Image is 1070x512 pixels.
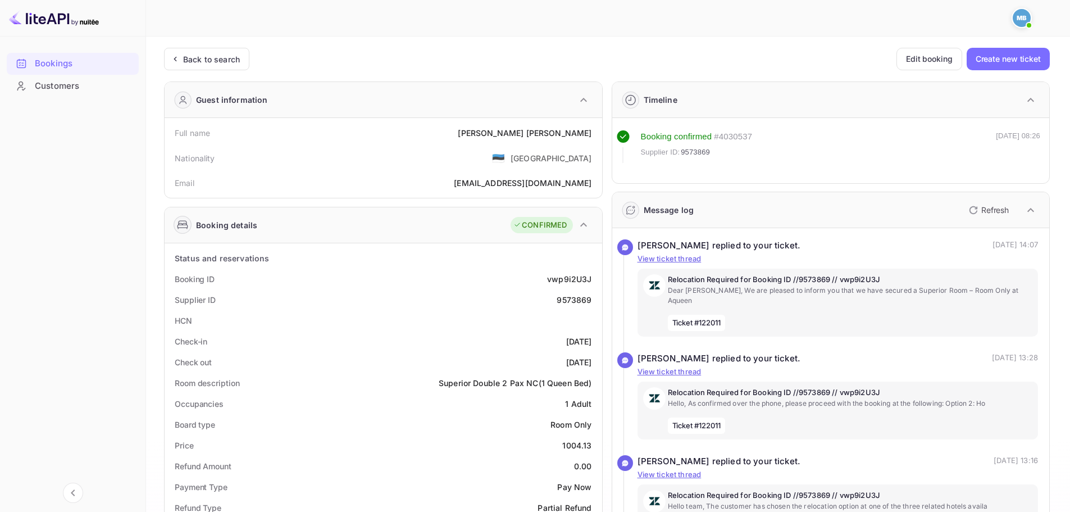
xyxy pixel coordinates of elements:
[896,48,962,70] button: Edit booking
[196,219,257,231] div: Booking details
[513,220,567,231] div: CONFIRMED
[668,387,1033,398] p: Relocation Required for Booking ID //9573869 // vwp9i2U3J
[458,127,591,139] div: [PERSON_NAME] [PERSON_NAME]
[175,336,207,347] div: Check-in
[644,204,694,216] div: Message log
[175,252,269,264] div: Status and reservations
[7,53,139,75] div: Bookings
[638,469,1039,481] p: View ticket thread
[454,177,591,189] div: [EMAIL_ADDRESS][DOMAIN_NAME]
[641,130,712,143] div: Booking confirmed
[196,94,268,106] div: Guest information
[638,455,801,468] div: [PERSON_NAME] replied to your ticket.
[638,366,1039,378] p: View ticket thread
[562,439,591,451] div: 1004.13
[550,419,591,431] div: Room Only
[981,204,1009,216] p: Refresh
[35,57,133,70] div: Bookings
[175,439,194,451] div: Price
[638,352,801,365] div: [PERSON_NAME] replied to your ticket.
[439,377,592,389] div: Superior Double 2 Pax NC(1 Queen Bed)
[644,94,677,106] div: Timeline
[566,356,592,368] div: [DATE]
[175,315,192,327] div: HCN
[565,398,591,410] div: 1 Adult
[992,352,1038,365] p: [DATE] 13:28
[681,147,710,158] span: 9573869
[557,294,591,306] div: 9573869
[175,356,212,368] div: Check out
[668,490,1033,501] p: Relocation Required for Booking ID //9573869 // vwp9i2U3J
[35,80,133,93] div: Customers
[994,455,1038,468] p: [DATE] 13:16
[574,460,592,472] div: 0.00
[996,130,1040,163] div: [DATE] 08:26
[714,130,752,143] div: # 4030537
[638,253,1039,265] p: View ticket thread
[175,294,216,306] div: Supplier ID
[175,177,194,189] div: Email
[175,273,215,285] div: Booking ID
[175,152,215,164] div: Nationality
[668,501,1033,511] p: Hello team, The customer has chosen the relocation option at one of the three related hotels availa
[7,75,139,96] a: Customers
[7,75,139,97] div: Customers
[668,398,1033,409] p: Hello, As confirmed over the phone, please proceed with the booking at the following: Option 2: Ho
[175,127,210,139] div: Full name
[668,274,1033,286] p: Relocation Required for Booking ID //9573869 // vwp9i2U3J
[1013,9,1031,27] img: Mohcine Belkhir
[183,53,240,65] div: Back to search
[668,418,726,434] span: Ticket #122011
[643,387,666,410] img: AwvSTEc2VUhQAAAAAElFTkSuQmCC
[63,483,83,503] button: Collapse navigation
[557,481,591,493] div: Pay Now
[668,286,1033,306] p: Dear [PERSON_NAME], We are pleased to inform you that we have secured a Superior Room – Room Only...
[175,460,231,472] div: Refund Amount
[967,48,1050,70] button: Create new ticket
[492,148,505,168] span: United States
[511,152,592,164] div: [GEOGRAPHIC_DATA]
[992,239,1038,252] p: [DATE] 14:07
[175,481,227,493] div: Payment Type
[566,336,592,347] div: [DATE]
[641,147,680,158] span: Supplier ID:
[7,53,139,74] a: Bookings
[668,315,726,332] span: Ticket #122011
[175,398,224,410] div: Occupancies
[643,274,666,297] img: AwvSTEc2VUhQAAAAAElFTkSuQmCC
[9,9,99,27] img: LiteAPI logo
[175,377,239,389] div: Room description
[638,239,801,252] div: [PERSON_NAME] replied to your ticket.
[547,273,591,285] div: vwp9i2U3J
[962,201,1013,219] button: Refresh
[175,419,215,431] div: Board type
